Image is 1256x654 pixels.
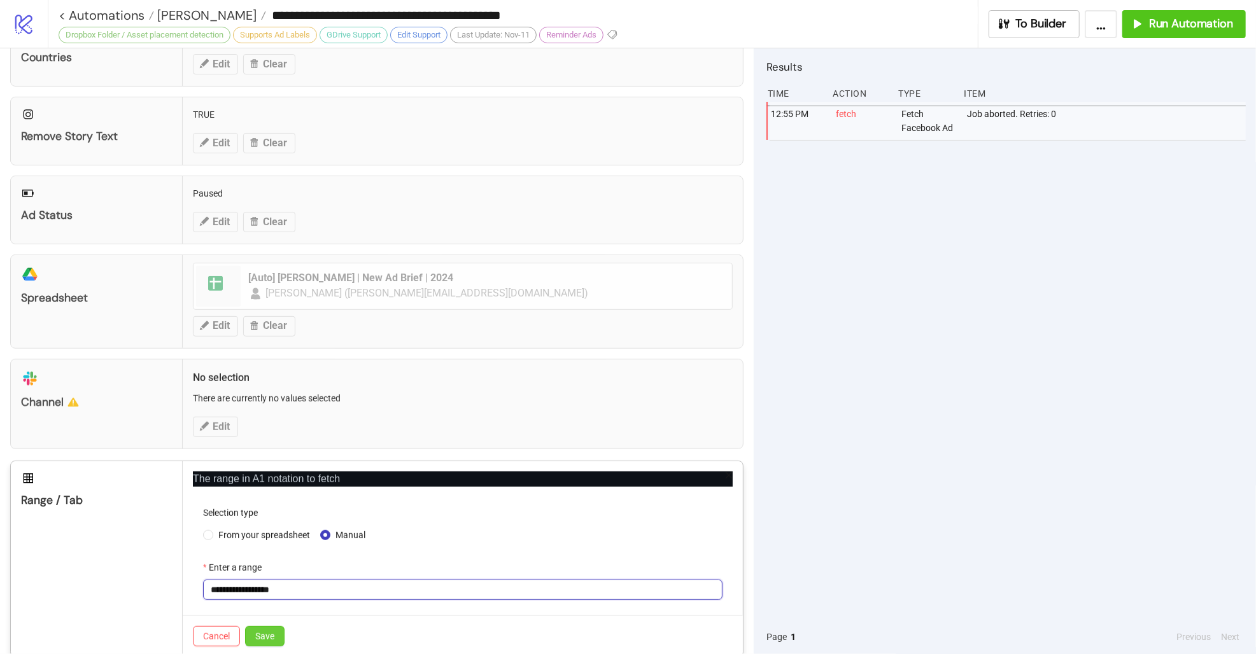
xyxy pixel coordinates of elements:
[724,471,733,480] span: close
[255,631,274,641] span: Save
[835,102,892,140] div: fetch
[989,10,1080,38] button: To Builder
[539,27,603,43] div: Reminder Ads
[966,102,1249,140] div: Job aborted. Retries: 0
[193,626,240,646] button: Cancel
[1122,10,1246,38] button: Run Automation
[766,630,787,644] span: Page
[330,528,370,542] span: Manual
[898,81,954,106] div: Type
[901,102,957,140] div: Fetch Facebook Ad
[1173,630,1215,644] button: Previous
[213,528,315,542] span: From your spreadsheet
[390,27,448,43] div: Edit Support
[59,9,154,22] a: < Automations
[1149,17,1233,31] span: Run Automation
[59,27,230,43] div: Dropbox Folder / Asset placement detection
[154,9,266,22] a: [PERSON_NAME]
[770,102,826,140] div: 12:55 PM
[832,81,889,106] div: Action
[450,27,537,43] div: Last Update: Nov-11
[154,7,257,24] span: [PERSON_NAME]
[320,27,388,43] div: GDrive Support
[203,560,270,574] label: Enter a range
[203,506,266,520] label: Selection type
[787,630,800,644] button: 1
[963,81,1246,106] div: Item
[766,81,823,106] div: Time
[203,580,723,600] input: Enter a range
[233,27,317,43] div: Supports Ad Labels
[21,493,172,508] div: Range / Tab
[1085,10,1117,38] button: ...
[193,471,733,487] p: The range in A1 notation to fetch
[1217,630,1243,644] button: Next
[1016,17,1067,31] span: To Builder
[203,631,230,641] span: Cancel
[766,59,1246,75] h2: Results
[245,626,285,646] button: Save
